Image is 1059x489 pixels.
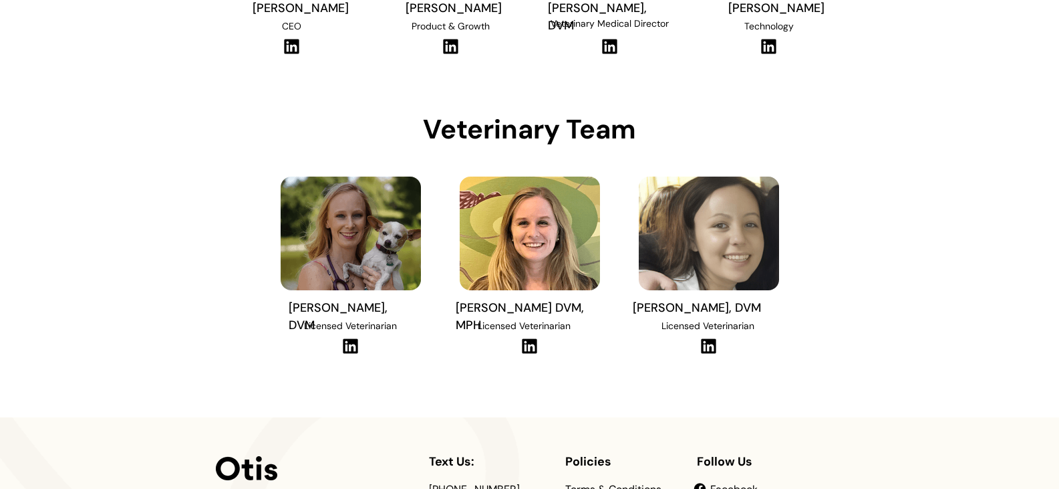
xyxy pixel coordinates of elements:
span: Follow Us [697,454,752,470]
span: Veterinary Medical Director [551,17,669,29]
span: Text Us: [429,454,474,470]
span: Product & Growth [412,20,490,32]
span: [PERSON_NAME], DVM [289,300,388,333]
span: Technology [744,20,794,32]
span: [PERSON_NAME] DVM, MPH [456,300,584,333]
span: Policies [565,454,611,470]
span: Veterinary Team [423,112,636,146]
span: [PERSON_NAME], DVM [633,300,761,316]
span: CEO [282,20,301,32]
span: Licensed Veterinarian [661,320,754,332]
span: Licensed Veterinarian [478,320,571,332]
